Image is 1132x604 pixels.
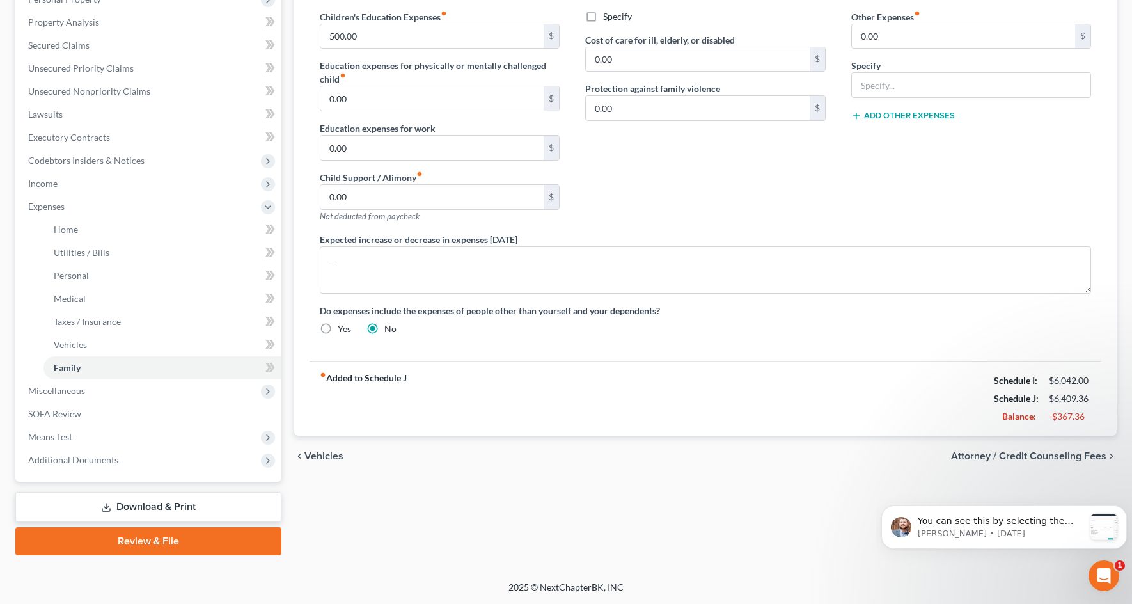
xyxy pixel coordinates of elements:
span: Home [54,224,78,235]
a: Utilities / Bills [43,241,281,264]
label: Child Support / Alimony [320,171,423,184]
span: Taxes / Insurance [54,316,121,327]
a: Medical [43,287,281,310]
a: Property Analysis [18,11,281,34]
a: Family [43,356,281,379]
label: Education expenses for work [320,122,436,135]
input: -- [586,96,810,120]
span: Utilities / Bills [54,247,109,258]
span: Lawsuits [28,109,63,120]
i: fiber_manual_record [320,372,326,378]
span: Executory Contracts [28,132,110,143]
label: Yes [338,322,351,335]
a: Executory Contracts [18,126,281,149]
span: Unsecured Nonpriority Claims [28,86,150,97]
a: Unsecured Nonpriority Claims [18,80,281,103]
span: Means Test [28,431,72,442]
a: Vehicles [43,333,281,356]
a: Review & File [15,527,281,555]
i: fiber_manual_record [416,171,423,177]
span: Property Analysis [28,17,99,28]
input: -- [852,24,1076,49]
label: Expected increase or decrease in expenses [DATE] [320,233,517,246]
div: 2025 © NextChapterBK, INC [201,581,931,604]
span: Additional Documents [28,454,118,465]
span: Unsecured Priority Claims [28,63,134,74]
label: Do expenses include the expenses of people other than yourself and your dependents? [320,304,1092,317]
span: Expenses [28,201,65,212]
div: $ [544,185,559,209]
strong: Balance: [1002,411,1036,422]
input: -- [320,24,544,49]
span: 1 [1115,560,1125,571]
i: chevron_right [1106,451,1117,461]
iframe: Intercom live chat [1089,560,1119,591]
a: Unsecured Priority Claims [18,57,281,80]
label: Other Expenses [851,10,920,24]
input: -- [320,136,544,160]
label: Children's Education Expenses [320,10,447,24]
span: SOFA Review [28,408,81,419]
div: -$367.36 [1049,410,1091,423]
input: -- [320,86,544,111]
input: -- [586,47,810,72]
div: $ [810,47,825,72]
label: Specify [603,10,632,23]
span: Attorney / Credit Counseling Fees [951,451,1106,461]
div: $ [810,96,825,120]
div: $ [1075,24,1090,49]
span: Vehicles [54,339,87,350]
span: Not deducted from paycheck [320,211,420,221]
i: fiber_manual_record [340,72,346,79]
a: Lawsuits [18,103,281,126]
a: Personal [43,264,281,287]
a: Secured Claims [18,34,281,57]
span: Secured Claims [28,40,90,51]
span: Family [54,362,81,373]
i: fiber_manual_record [914,10,920,17]
div: $6,409.36 [1049,392,1091,405]
a: Download & Print [15,492,281,522]
input: Specify... [852,73,1091,97]
strong: Added to Schedule J [320,372,407,425]
label: No [384,322,397,335]
button: Add Other Expenses [851,111,955,121]
span: Income [28,178,58,189]
span: Codebtors Insiders & Notices [28,155,145,166]
span: Vehicles [304,451,343,461]
div: $ [544,86,559,111]
strong: Schedule I: [994,375,1037,386]
label: Specify [851,59,881,72]
span: Miscellaneous [28,385,85,396]
label: Education expenses for physically or mentally challenged child [320,59,560,86]
button: chevron_left Vehicles [294,451,343,461]
span: Medical [54,293,86,304]
a: SOFA Review [18,402,281,425]
i: fiber_manual_record [441,10,447,17]
div: $ [544,136,559,160]
i: chevron_left [294,451,304,461]
div: $ [544,24,559,49]
strong: Schedule J: [994,393,1039,404]
span: Personal [54,270,89,281]
iframe: Intercom notifications message [876,480,1132,569]
a: Home [43,218,281,241]
input: -- [320,185,544,209]
label: Cost of care for ill, elderly, or disabled [585,33,735,47]
label: Protection against family violence [585,82,720,95]
button: Attorney / Credit Counseling Fees chevron_right [951,451,1117,461]
a: Taxes / Insurance [43,310,281,333]
div: $6,042.00 [1049,374,1091,387]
